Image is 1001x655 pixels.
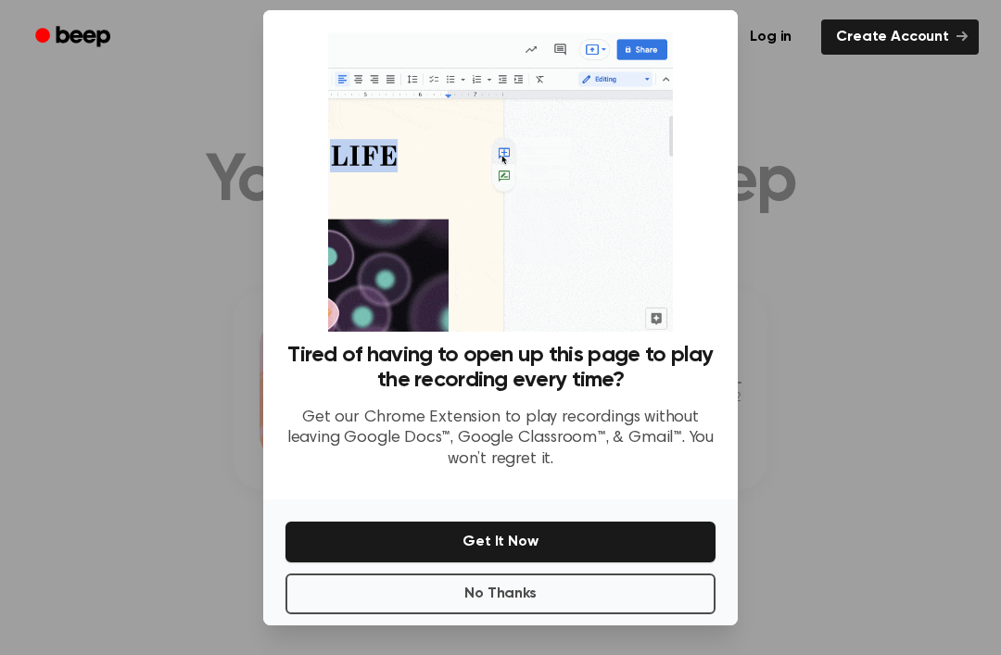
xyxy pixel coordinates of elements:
[22,19,127,56] a: Beep
[731,16,810,58] a: Log in
[285,343,716,393] h3: Tired of having to open up this page to play the recording every time?
[821,19,979,55] a: Create Account
[285,408,716,471] p: Get our Chrome Extension to play recordings without leaving Google Docs™, Google Classroom™, & Gm...
[328,32,672,332] img: Beep extension in action
[285,522,716,562] button: Get It Now
[285,573,716,614] button: No Thanks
